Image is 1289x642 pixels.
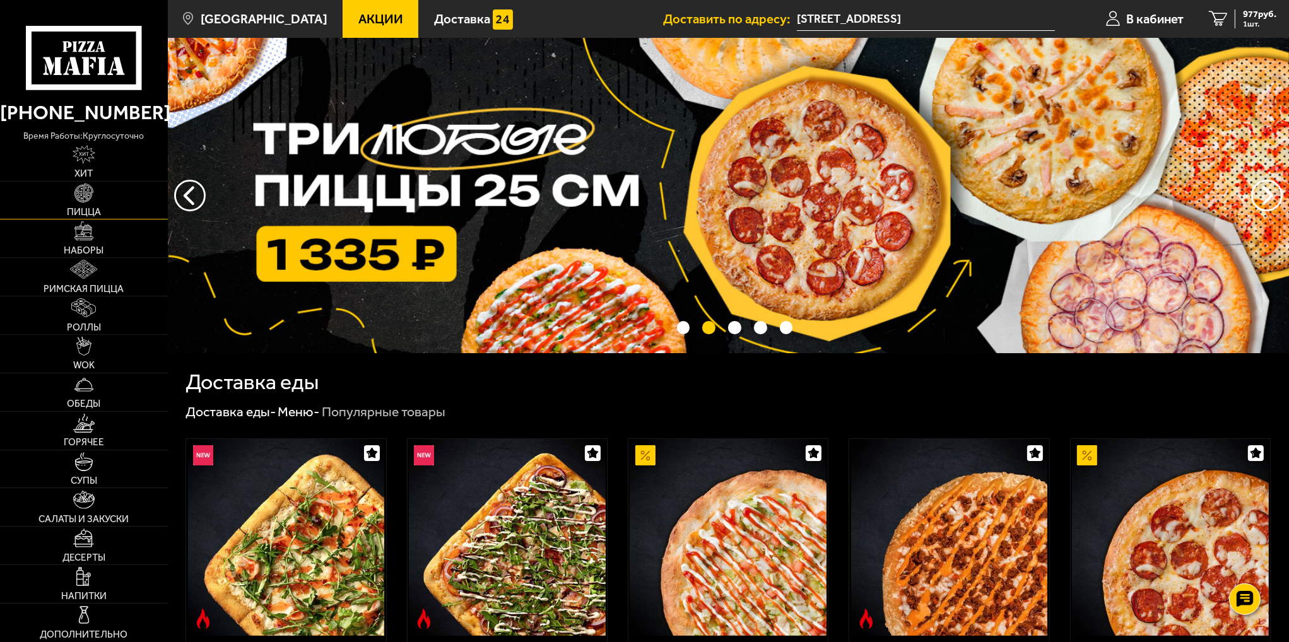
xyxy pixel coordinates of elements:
img: Акционный [1077,445,1097,465]
span: Пицца [67,207,101,217]
a: Острое блюдоБиф чили 25 см (толстое с сыром) [849,439,1049,636]
span: Дополнительно [40,630,127,639]
button: точки переключения [754,321,767,334]
input: Ваш адрес доставки [797,8,1055,31]
span: Напитки [61,592,107,601]
img: Новинка [193,445,213,465]
a: Доставка еды- [185,404,276,419]
span: В кабинет [1126,13,1184,25]
button: следующий [174,180,206,211]
button: точки переключения [780,321,792,334]
a: НовинкаОстрое блюдоРимская с креветками [186,439,386,636]
span: Акции [358,13,403,25]
img: Острое блюдо [193,609,213,629]
img: Акционный [635,445,656,465]
span: [GEOGRAPHIC_DATA] [201,13,327,25]
button: предыдущий [1251,180,1283,211]
span: Индустриальный проспект, 42 [797,8,1055,31]
img: Биф чили 25 см (толстое с сыром) [851,439,1048,636]
a: НовинкаОстрое блюдоРимская с мясным ассорти [408,439,607,636]
span: Доставить по адресу: [663,13,797,25]
img: Римская с креветками [188,439,385,636]
span: Доставка [434,13,490,25]
span: WOK [73,361,95,370]
span: Хит [74,169,93,178]
img: Аль-Шам 25 см (тонкое тесто) [630,439,827,636]
a: Меню- [278,404,319,419]
img: 15daf4d41897b9f0e9f617042186c801.svg [493,9,513,30]
span: Супы [71,476,97,486]
span: Десерты [62,553,105,563]
span: 977 руб. [1243,9,1276,19]
span: Роллы [67,323,101,332]
span: Салаты и закуски [38,515,129,524]
img: Римская с мясным ассорти [409,439,606,636]
img: Острое блюдо [414,609,434,629]
button: точки переключения [702,321,715,334]
img: Пепперони 25 см (толстое с сыром) [1072,439,1269,636]
img: Новинка [414,445,434,465]
a: АкционныйАль-Шам 25 см (тонкое тесто) [628,439,828,636]
span: Горячее [64,438,104,447]
span: Римская пицца [44,284,124,294]
button: точки переключения [677,321,690,334]
button: точки переключения [728,321,741,334]
img: Острое блюдо [856,609,876,629]
span: Обеды [67,399,100,409]
a: АкционныйПепперони 25 см (толстое с сыром) [1071,439,1270,636]
span: Наборы [64,246,103,255]
div: Популярные товары [322,403,445,421]
span: 1 шт. [1243,20,1276,28]
h1: Доставка еды [185,371,319,393]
